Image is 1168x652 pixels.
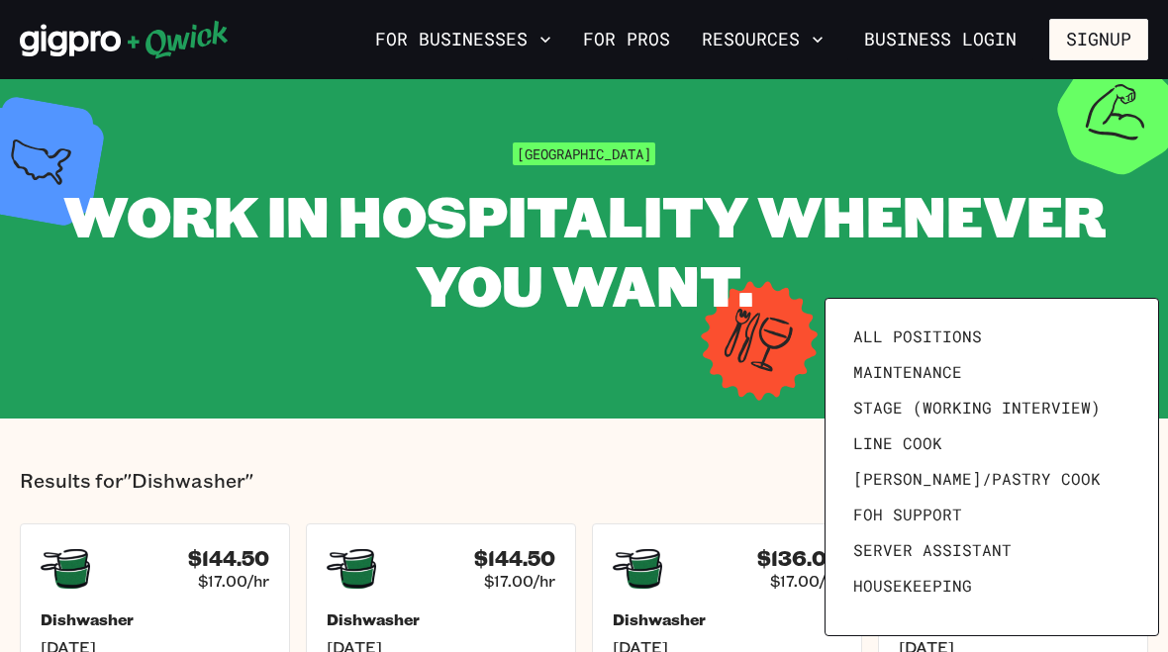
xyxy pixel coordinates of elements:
[853,433,942,453] span: Line Cook
[853,362,962,382] span: Maintenance
[853,326,982,346] span: All Positions
[853,505,962,524] span: FOH Support
[853,398,1101,418] span: Stage (working interview)
[853,611,942,631] span: Prep Cook
[853,540,1012,560] span: Server Assistant
[853,576,972,596] span: Housekeeping
[853,469,1101,489] span: [PERSON_NAME]/Pastry Cook
[845,319,1138,615] ul: Filter by position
